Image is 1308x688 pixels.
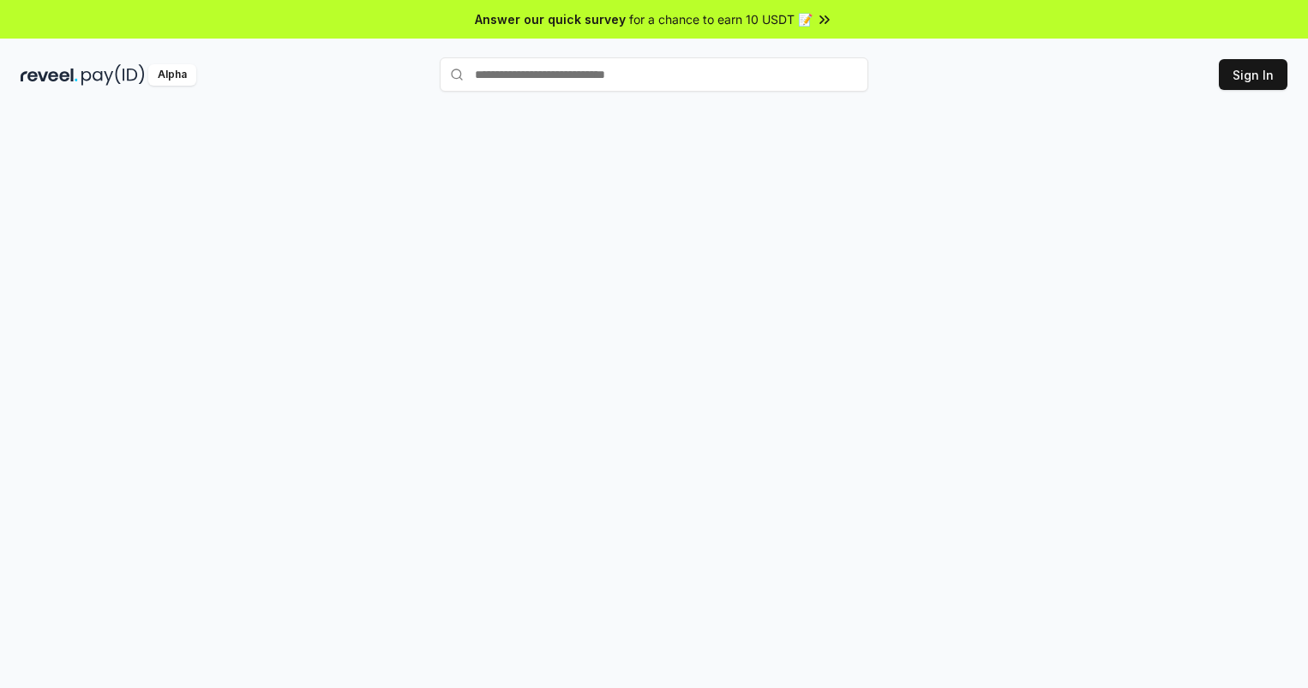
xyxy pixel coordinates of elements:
div: Alpha [148,64,196,86]
button: Sign In [1219,59,1287,90]
img: pay_id [81,64,145,86]
span: Answer our quick survey [475,10,626,28]
span: for a chance to earn 10 USDT 📝 [629,10,813,28]
img: reveel_dark [21,64,78,86]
